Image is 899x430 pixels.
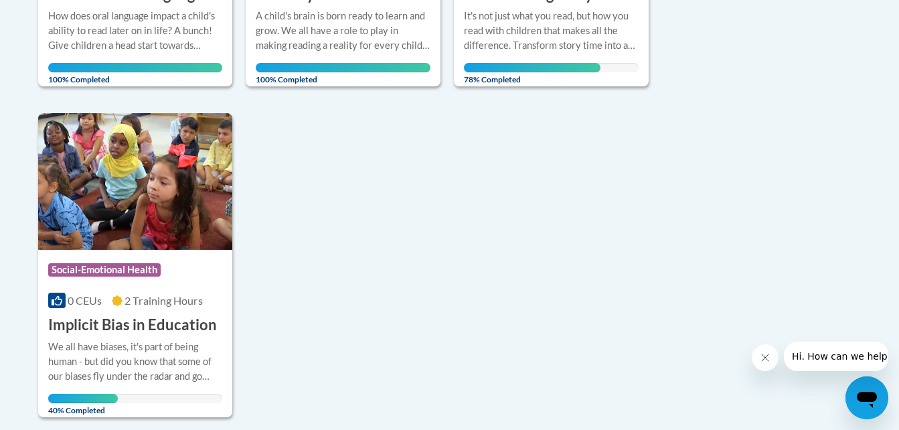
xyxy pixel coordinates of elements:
div: We all have biases, it's part of being human - but did you know that some of our biases fly under... [48,340,223,384]
h3: Implicit Bias in Education [48,315,217,336]
span: 100% Completed [48,63,223,84]
div: Your progress [48,63,223,72]
span: 2 Training Hours [125,294,203,307]
iframe: Message from company [784,342,888,371]
span: 100% Completed [256,63,430,84]
span: 78% Completed [464,63,600,84]
img: Course Logo [38,113,233,250]
a: Course LogoSocial-Emotional Health0 CEUs2 Training Hours Implicit Bias in EducationWe all have bi... [38,113,233,417]
span: 40% Completed [48,394,118,415]
span: Hi. How can we help? [8,9,108,20]
div: Your progress [464,63,600,72]
iframe: Button to launch messaging window [845,376,888,419]
div: How does oral language impact a child's ability to read later on in life? A bunch! Give children ... [48,9,223,53]
div: Your progress [48,394,118,403]
div: Your progress [256,63,430,72]
div: It's not just what you read, but how you read with children that makes all the difference. Transf... [464,9,639,53]
div: A child's brain is born ready to learn and grow. We all have a role to play in making reading a r... [256,9,430,53]
iframe: Close message [752,344,779,371]
span: 0 CEUs [68,294,102,307]
span: Social-Emotional Health [48,263,161,277]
